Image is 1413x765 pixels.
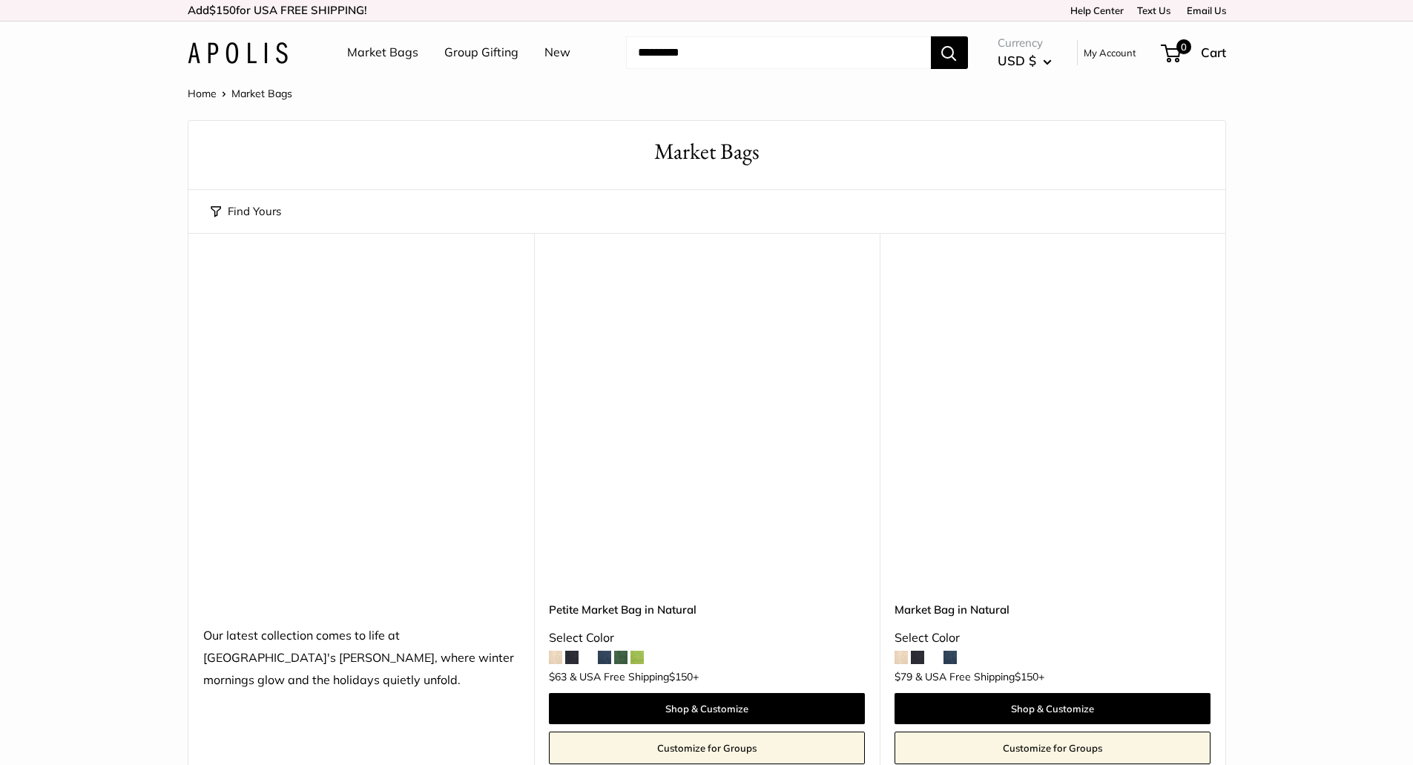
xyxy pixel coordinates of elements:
[570,672,699,682] span: & USA Free Shipping +
[1065,4,1124,16] a: Help Center
[549,693,865,724] a: Shop & Customize
[209,3,236,17] span: $150
[626,36,931,69] input: Search...
[188,42,288,64] img: Apolis
[188,84,292,103] nav: Breadcrumb
[895,627,1211,649] div: Select Color
[444,42,518,64] a: Group Gifting
[544,42,570,64] a: New
[549,670,567,683] span: $63
[549,627,865,649] div: Select Color
[1176,39,1190,54] span: 0
[211,136,1203,168] h1: Market Bags
[549,270,865,586] a: Petite Market Bag in NaturalPetite Market Bag in Natural
[895,601,1211,618] a: Market Bag in Natural
[998,33,1052,53] span: Currency
[1084,44,1136,62] a: My Account
[1162,41,1226,65] a: 0 Cart
[998,53,1036,68] span: USD $
[895,270,1211,586] a: Market Bag in NaturalMarket Bag in Natural
[549,732,865,764] a: Customize for Groups
[1137,4,1170,16] a: Text Us
[998,49,1052,73] button: USD $
[1182,4,1226,16] a: Email Us
[549,601,865,618] a: Petite Market Bag in Natural
[203,625,519,692] div: Our latest collection comes to life at [GEOGRAPHIC_DATA]'s [PERSON_NAME], where winter mornings g...
[1015,670,1038,683] span: $150
[915,672,1044,682] span: & USA Free Shipping +
[347,42,418,64] a: Market Bags
[1201,45,1226,60] span: Cart
[895,732,1211,764] a: Customize for Groups
[211,201,281,222] button: Find Yours
[895,693,1211,724] a: Shop & Customize
[231,87,292,100] span: Market Bags
[895,670,912,683] span: $79
[931,36,968,69] button: Search
[669,670,693,683] span: $150
[188,87,217,100] a: Home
